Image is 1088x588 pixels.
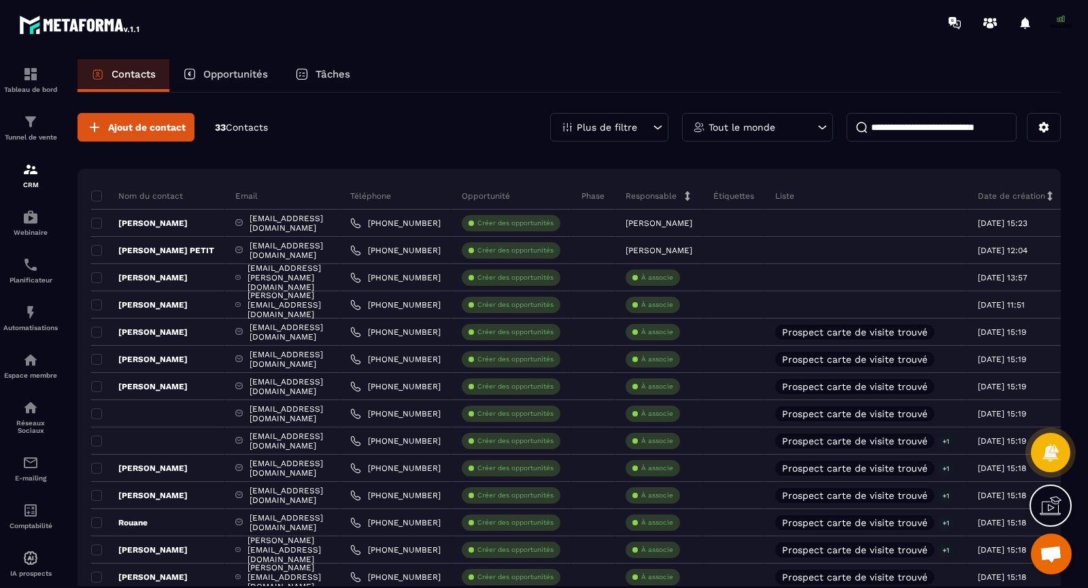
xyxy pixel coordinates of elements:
p: +1 [938,489,954,503]
p: Tableau de bord [3,86,58,93]
img: automations [22,550,39,566]
p: [DATE] 12:04 [978,246,1027,255]
button: Ajout de contact [78,113,194,142]
p: Date de création [978,191,1045,201]
p: Prospect carte de visite trouvé [782,409,928,419]
p: [PERSON_NAME] [91,572,188,583]
p: [PERSON_NAME] [91,381,188,392]
p: [PERSON_NAME] [91,544,188,555]
p: Responsable [626,191,677,201]
p: Rouane [91,517,148,528]
p: Créer des opportunités [477,518,554,527]
p: [PERSON_NAME] PETIT [91,245,214,256]
p: [DATE] 15:19 [978,327,1026,337]
a: Contacts [78,59,169,92]
a: [PHONE_NUMBER] [350,572,441,583]
p: [PERSON_NAME] [91,490,188,501]
img: formation [22,66,39,82]
p: Tâches [316,68,350,80]
p: Prospect carte de visite trouvé [782,355,928,364]
p: Créer des opportunités [477,355,554,364]
p: Plus de filtre [577,122,637,132]
p: CRM [3,181,58,189]
img: email [22,455,39,471]
a: [PHONE_NUMBER] [350,299,441,310]
p: Prospect carte de visite trouvé [782,382,928,391]
p: Réseaux Sociaux [3,419,58,434]
p: À associe [641,273,673,282]
a: Tâches [282,59,364,92]
p: Créer des opportunités [477,409,554,419]
p: À associe [641,355,673,364]
p: [PERSON_NAME] [91,299,188,310]
p: [PERSON_NAME] [626,218,692,228]
img: formation [22,114,39,130]
p: Tunnel de vente [3,133,58,141]
a: formationformationTunnel de vente [3,103,58,151]
span: Ajout de contact [108,120,186,134]
a: automationsautomationsAutomatisations [3,294,58,342]
p: Webinaire [3,229,58,236]
p: Créer des opportunités [477,327,554,337]
p: Phase [581,191,605,201]
p: À associe [641,545,673,555]
a: formationformationTableau de bord [3,56,58,103]
p: [DATE] 15:19 [978,409,1026,419]
p: Prospect carte de visite trouvé [782,572,928,582]
p: [DATE] 15:18 [978,545,1026,555]
p: Créer des opportunités [477,300,554,310]
p: [DATE] 15:23 [978,218,1027,228]
a: automationsautomationsWebinaire [3,199,58,246]
p: Créer des opportunités [477,218,554,228]
p: Prospect carte de visite trouvé [782,491,928,500]
p: À associe [641,382,673,391]
a: social-networksocial-networkRéseaux Sociaux [3,389,58,444]
p: Prospect carte de visite trouvé [782,327,928,337]
p: [DATE] 15:19 [978,355,1026,364]
p: Créer des opportunités [477,491,554,500]
p: Automatisations [3,324,58,331]
p: À associe [641,491,673,500]
p: 33 [215,121,268,134]
p: [DATE] 15:18 [978,572,1026,582]
p: [DATE] 13:57 [978,273,1027,282]
a: [PHONE_NUMBER] [350,408,441,419]
p: Planificateur [3,276,58,284]
p: [PERSON_NAME] [91,463,188,474]
p: Téléphone [350,191,391,201]
p: Comptabilité [3,522,58,529]
p: Prospect carte de visite trouvé [782,545,928,555]
a: Ouvrir le chat [1031,534,1072,574]
img: formation [22,161,39,178]
p: Email [235,191,258,201]
p: Prospect carte de visite trouvé [782,436,928,446]
p: +1 [938,461,954,476]
p: Créer des opportunités [477,246,554,255]
a: [PHONE_NUMBER] [350,517,441,528]
p: Liste [775,191,794,201]
a: [PHONE_NUMBER] [350,245,441,256]
p: IA prospects [3,570,58,577]
a: [PHONE_NUMBER] [350,436,441,446]
p: E-mailing [3,474,58,482]
p: [DATE] 15:19 [978,382,1026,391]
p: Prospect carte de visite trouvé [782,463,928,473]
p: Créer des opportunités [477,572,554,582]
img: social-network [22,399,39,416]
a: accountantaccountantComptabilité [3,492,58,540]
p: +1 [938,516,954,530]
p: [DATE] 11:51 [978,300,1025,310]
p: Opportunités [203,68,268,80]
p: Espace membre [3,372,58,379]
p: Opportunité [462,191,510,201]
a: [PHONE_NUMBER] [350,218,441,229]
p: À associe [641,300,673,310]
p: Créer des opportunités [477,436,554,446]
a: formationformationCRM [3,151,58,199]
span: Contacts [226,122,268,133]
p: À associe [641,463,673,473]
p: À associe [641,572,673,582]
p: [DATE] 15:18 [978,463,1026,473]
a: [PHONE_NUMBER] [350,327,441,338]
p: [PERSON_NAME] [91,272,188,283]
